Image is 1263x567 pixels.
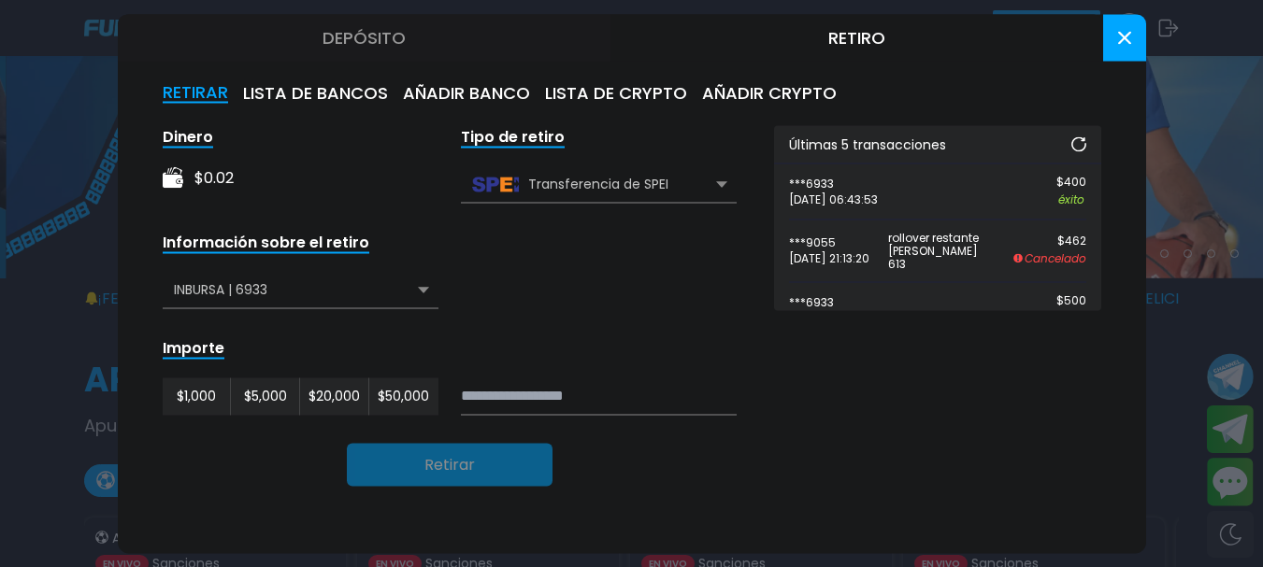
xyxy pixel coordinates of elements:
button: $20,000 [300,377,369,415]
button: $5,000 [231,377,300,415]
div: Transferencia de SPEI [461,166,737,202]
button: LISTA DE CRYPTO [545,82,687,103]
div: Importe [163,337,224,359]
button: AÑADIR CRYPTO [702,82,837,103]
button: RETIRAR [163,82,228,103]
button: AÑADIR BANCO [403,82,530,103]
img: Transferencia de SPEI [472,177,519,191]
button: Retirar [347,443,553,486]
button: $50,000 [369,377,438,415]
button: LISTA DE BANCOS [243,82,388,103]
div: Tipo de retiro [461,126,565,148]
button: Retiro [610,14,1103,61]
p: $ 400 [1056,175,1086,188]
div: Información sobre el retiro [163,232,369,253]
p: $ 462 [1013,234,1086,248]
p: éxito [1056,309,1086,326]
p: $ 500 [1056,293,1086,306]
p: [DATE] 06:43:53 [789,192,938,206]
p: rollover restante [PERSON_NAME] 613 [888,231,987,270]
div: $ 0.02 [194,166,234,189]
div: INBURSA | 6933 [163,272,438,307]
p: Cancelado [1013,250,1086,267]
p: [DATE] 21:13:20 [789,252,888,265]
p: éxito [1056,191,1086,207]
div: Dinero [163,126,213,148]
button: Depósito [118,14,610,61]
button: $1,000 [163,377,232,415]
p: Últimas 5 transacciones [789,137,946,150]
